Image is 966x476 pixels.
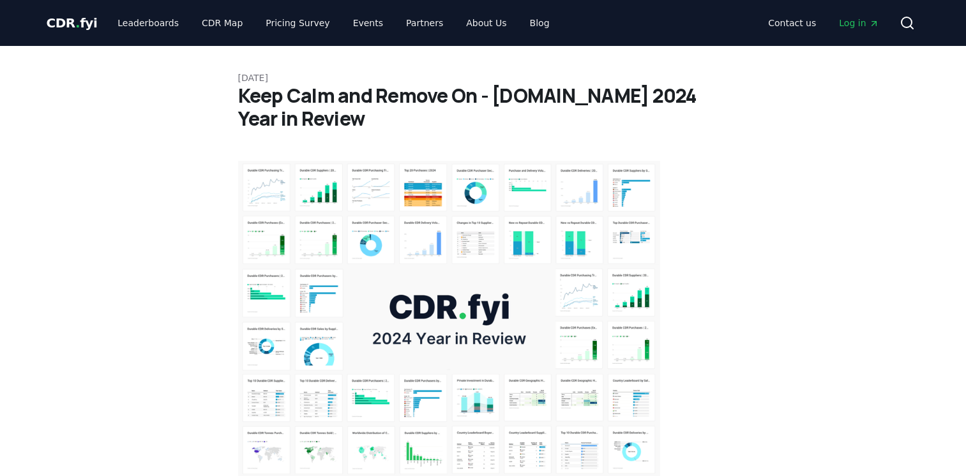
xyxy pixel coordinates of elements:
span: CDR fyi [47,15,98,31]
nav: Main [107,11,559,34]
a: Partners [396,11,453,34]
span: Log in [839,17,879,29]
a: Log in [829,11,889,34]
a: Pricing Survey [255,11,340,34]
a: Blog [520,11,560,34]
span: . [75,15,80,31]
a: About Us [456,11,517,34]
h1: Keep Calm and Remove On - [DOMAIN_NAME] 2024 Year in Review [238,84,728,130]
p: [DATE] [238,71,728,84]
a: Events [343,11,393,34]
a: Leaderboards [107,11,189,34]
a: CDR Map [192,11,253,34]
nav: Main [758,11,889,34]
a: Contact us [758,11,826,34]
a: CDR.fyi [47,14,98,32]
